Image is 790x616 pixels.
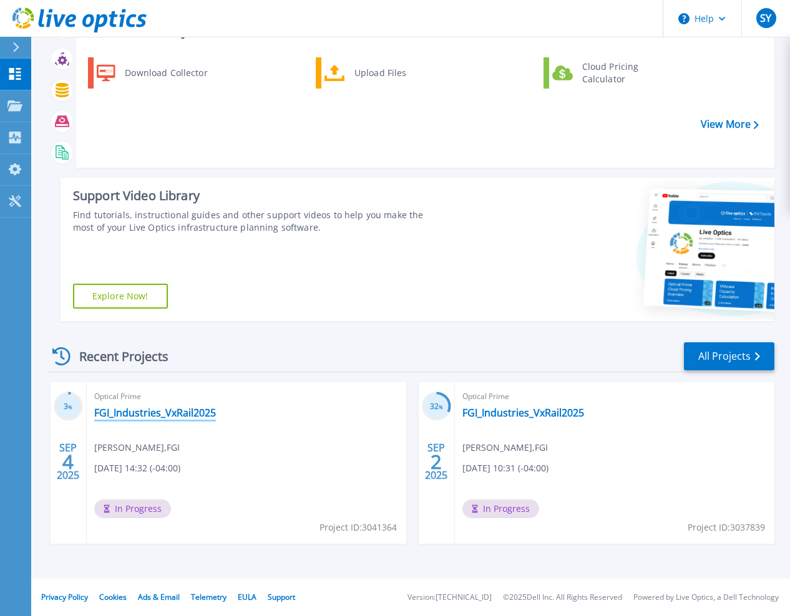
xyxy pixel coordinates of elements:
[633,594,779,602] li: Powered by Live Optics, a Dell Technology
[462,407,584,419] a: FGI_Industries_VxRail2025
[316,57,444,89] a: Upload Files
[138,592,180,602] a: Ads & Email
[73,188,444,204] div: Support Video Library
[88,57,216,89] a: Download Collector
[760,13,771,23] span: SY
[94,441,180,455] span: [PERSON_NAME] , FGI
[688,521,765,534] span: Project ID: 3037839
[191,592,227,602] a: Telemetry
[48,341,185,372] div: Recent Projects
[94,390,399,403] span: Optical Prime
[431,456,442,467] span: 2
[94,499,171,518] span: In Progress
[73,284,168,309] a: Explore Now!
[407,594,492,602] li: Version: [TECHNICAL_ID]
[462,461,549,475] span: [DATE] 10:31 (-04:00)
[62,456,74,467] span: 4
[41,592,88,602] a: Privacy Policy
[348,60,441,85] div: Upload Files
[503,594,622,602] li: © 2025 Dell Inc. All Rights Reserved
[439,403,443,410] span: %
[319,521,397,534] span: Project ID: 3041364
[238,592,256,602] a: EULA
[462,441,548,455] span: [PERSON_NAME] , FGI
[462,499,539,518] span: In Progress
[462,390,767,403] span: Optical Prime
[701,118,759,130] a: View More
[56,439,80,484] div: SEP 2025
[54,400,83,414] h3: 3
[268,592,295,602] a: Support
[68,403,72,410] span: %
[422,400,451,414] h3: 32
[99,592,127,602] a: Cookies
[684,342,774,370] a: All Projects
[424,439,448,484] div: SEP 2025
[94,461,180,475] span: [DATE] 14:32 (-04:00)
[94,407,216,419] a: FGI_Industries_VxRail2025
[544,57,671,89] a: Cloud Pricing Calculator
[73,209,444,234] div: Find tutorials, instructional guides and other support videos to help you make the most of your L...
[576,60,668,85] div: Cloud Pricing Calculator
[119,60,213,85] div: Download Collector
[89,24,758,38] h3: Start a New Project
